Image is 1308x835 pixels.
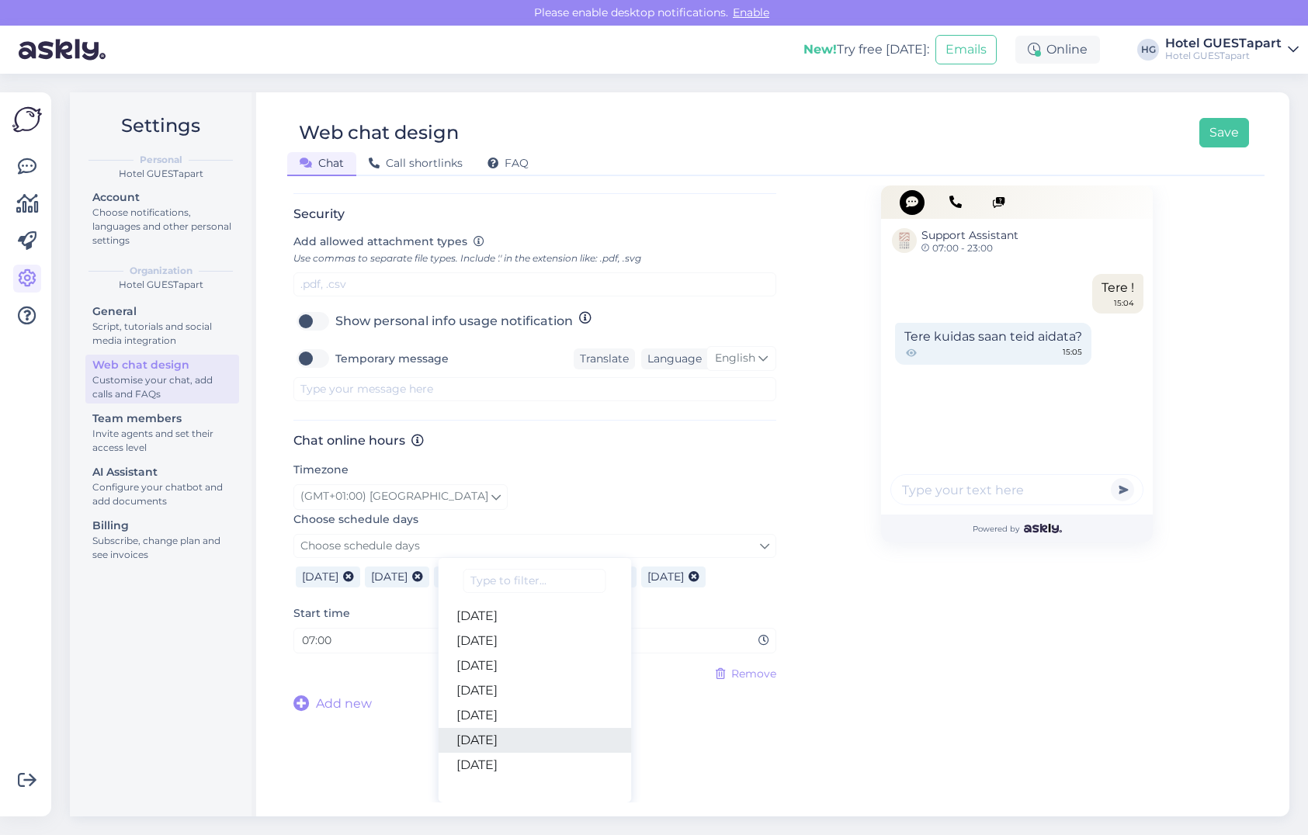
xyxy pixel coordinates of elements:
input: Type your text here [890,474,1143,505]
a: (GMT+01:00) [GEOGRAPHIC_DATA] [293,484,508,509]
span: Support Assistant [921,227,1018,244]
span: Enable [728,5,774,19]
span: Call shortlinks [369,156,463,170]
input: Type to filter... [463,569,606,593]
a: [DATE] [438,753,631,778]
div: Billing [92,518,232,534]
a: Team membersInvite agents and set their access level [85,408,239,457]
a: [DATE] [438,629,631,653]
h3: Security [293,206,776,221]
div: Choose notifications, languages and other personal settings [92,206,232,248]
a: [DATE] [438,653,631,678]
a: BillingSubscribe, change plan and see invoices [85,515,239,564]
div: HG [1137,39,1159,61]
span: [DATE] [647,570,684,584]
button: Emails [935,35,997,64]
a: Web chat designCustomise your chat, add calls and FAQs [85,355,239,404]
button: Save [1199,118,1249,147]
div: Tere kuidas saan teid aidata? [895,323,1091,365]
input: .pdf, .csv [293,272,776,296]
a: [DATE] [438,703,631,728]
span: 07:00 - 23:00 [921,244,1018,253]
a: Hotel GUESTapartHotel GUESTapart [1165,37,1299,62]
label: Temporary message [335,346,449,371]
span: Choose schedule days [300,539,420,553]
span: Add allowed attachment types [293,234,467,248]
div: Hotel GUESTapart [82,278,239,292]
span: [DATE] [302,570,338,584]
span: Remove [731,666,776,682]
a: [DATE] [438,728,631,753]
a: AccountChoose notifications, languages and other personal settings [85,187,239,250]
div: Script, tutorials and social media integration [92,320,232,348]
div: Hotel GUESTapart [1165,50,1282,62]
span: Chat [300,156,344,170]
span: Powered by [973,523,1062,535]
div: Language [641,351,702,367]
a: GeneralScript, tutorials and social media integration [85,301,239,350]
span: English [715,350,755,367]
a: AI AssistantConfigure your chatbot and add documents [85,462,239,511]
label: Timezone [293,462,349,478]
span: (GMT+01:00) [GEOGRAPHIC_DATA] [300,488,488,505]
label: Choose schedule days [293,511,418,528]
div: Tere ! [1092,274,1143,314]
h2: Settings [82,111,239,140]
div: Configure your chatbot and add documents [92,480,232,508]
div: Web chat design [299,118,459,147]
div: Invite agents and set their access level [92,427,232,455]
img: Askly Logo [12,105,42,134]
div: Online [1015,36,1100,64]
div: Team members [92,411,232,427]
span: FAQ [487,156,529,170]
div: Translate [574,348,635,369]
h3: Chat online hours [293,433,776,448]
div: 15:04 [1114,297,1134,309]
img: Askly [1024,524,1062,533]
div: General [92,303,232,320]
a: [DATE] [438,678,631,703]
b: Organization [130,264,193,278]
img: Support [892,228,917,253]
div: AI Assistant [92,464,232,480]
div: Web chat design [92,357,232,373]
label: Start time [293,605,350,622]
div: Hotel GUESTapart [1165,37,1282,50]
span: Use commas to separate file types. Include '.' in the extension like: .pdf, .svg [293,252,641,264]
span: 15:05 [1063,346,1082,360]
div: Try free [DATE]: [803,40,929,59]
div: Customise your chat, add calls and FAQs [92,373,232,401]
div: Account [92,189,232,206]
a: [DATE] [438,604,631,629]
span: [DATE] [371,570,408,584]
div: Subscribe, change plan and see invoices [92,534,232,562]
b: New! [803,42,837,57]
label: Show personal info usage notification [335,309,573,334]
a: Choose schedule days [293,534,776,558]
b: Personal [140,153,182,167]
span: Add new [316,695,372,713]
div: Hotel GUESTapart [82,167,239,181]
